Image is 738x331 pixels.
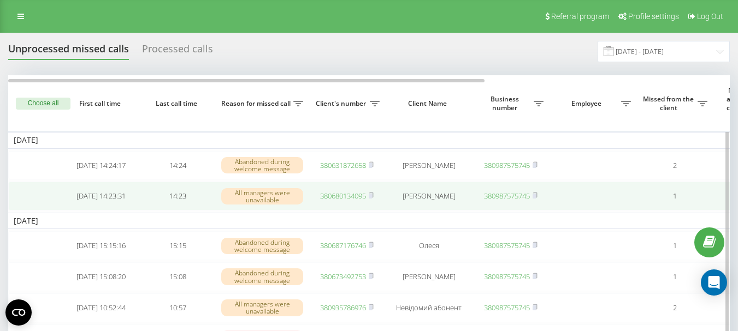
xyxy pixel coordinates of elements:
td: 10:57 [139,293,216,322]
a: 380935786976 [320,303,366,312]
div: Abandoned during welcome message [221,157,303,173]
td: 1 [636,231,713,260]
span: First call time [72,99,131,108]
a: 380680134095 [320,191,366,201]
div: Abandoned during welcome message [221,268,303,285]
a: 380987575745 [484,303,530,312]
span: Client Name [394,99,463,108]
td: 15:15 [139,231,216,260]
td: [DATE] 14:24:17 [63,151,139,180]
span: Reason for missed call [221,99,293,108]
div: Open Intercom Messenger [701,269,727,296]
td: [DATE] 15:08:20 [63,262,139,291]
td: Невідомий абонент [385,293,473,322]
span: Employee [554,99,621,108]
td: 2 [636,151,713,180]
a: 380987575745 [484,160,530,170]
span: Client's number [314,99,370,108]
button: Choose all [16,98,70,110]
td: [PERSON_NAME] [385,182,473,210]
button: Open CMP widget [5,299,32,326]
td: 2 [636,293,713,322]
div: Unprocessed missed calls [8,43,129,60]
td: [DATE] 10:52:44 [63,293,139,322]
a: 380987575745 [484,272,530,281]
div: All managers were unavailable [221,299,303,316]
span: Log Out [697,12,723,21]
td: [DATE] 15:15:16 [63,231,139,260]
td: [DATE] 14:23:31 [63,182,139,210]
span: Missed from the client [642,95,698,112]
span: Referral program [551,12,609,21]
td: 15:08 [139,262,216,291]
a: 380631872658 [320,160,366,170]
span: Last call time [148,99,207,108]
a: 380687176746 [320,240,366,250]
td: 1 [636,262,713,291]
a: 380673492753 [320,272,366,281]
div: All managers were unavailable [221,188,303,204]
div: Abandoned during welcome message [221,238,303,254]
td: [PERSON_NAME] [385,262,473,291]
span: Business number [478,95,534,112]
div: Processed calls [142,43,213,60]
td: [PERSON_NAME] [385,151,473,180]
td: Олеся [385,231,473,260]
a: 380987575745 [484,240,530,250]
span: Profile settings [628,12,679,21]
td: 14:23 [139,182,216,210]
td: 14:24 [139,151,216,180]
a: 380987575745 [484,191,530,201]
td: 1 [636,182,713,210]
